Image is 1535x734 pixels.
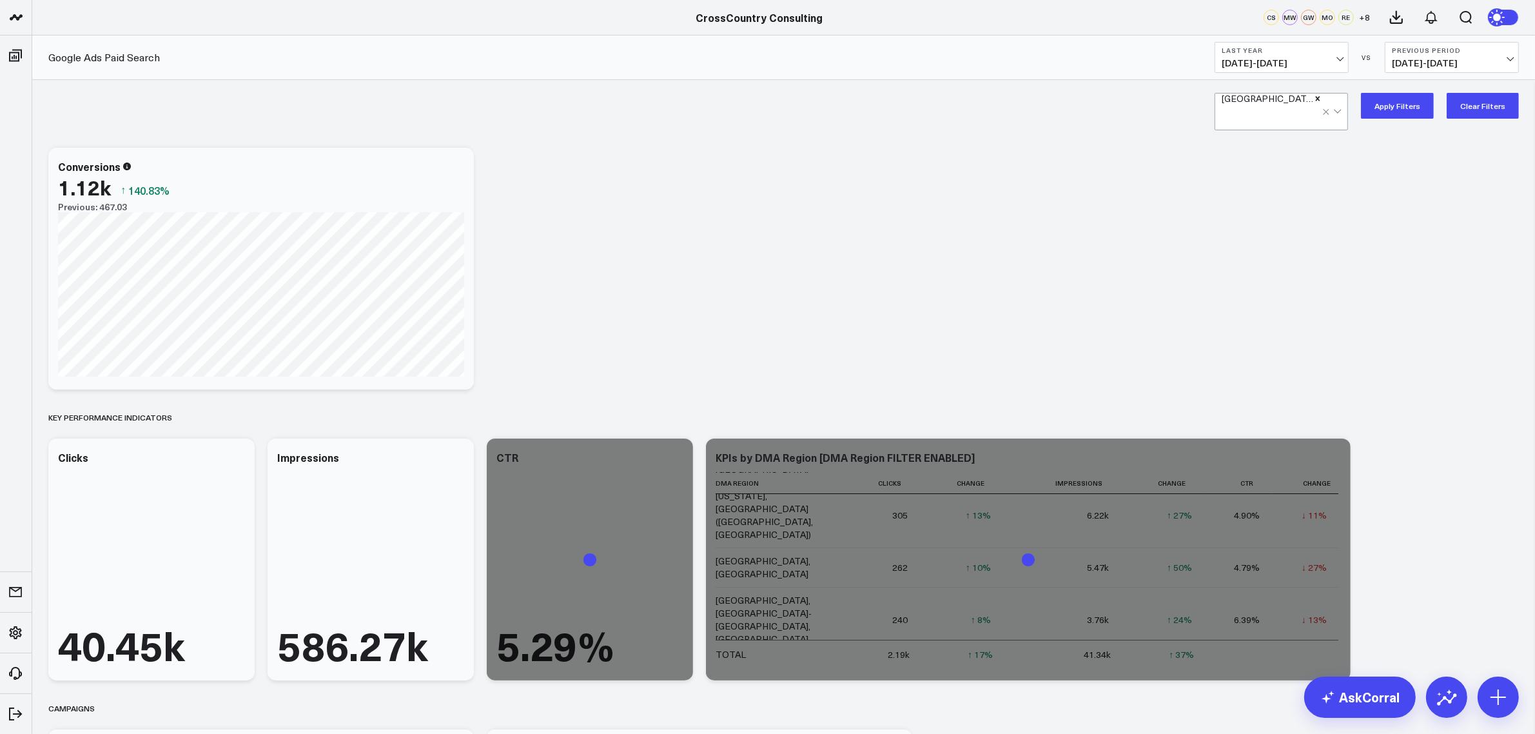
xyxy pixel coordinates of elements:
th: Dma Region [716,473,845,494]
div: 3.76k [1087,613,1109,626]
th: Clicks [845,473,919,494]
th: Change [1120,473,1204,494]
div: ↑ 27% [1167,509,1192,522]
div: 4.90% [1235,509,1260,522]
div: VS [1355,54,1378,61]
div: Impressions [277,450,339,464]
span: ↑ [121,182,126,199]
div: 4.79% [1235,561,1260,574]
div: Key Performance Indicators [48,402,172,432]
div: 6.39% [1235,613,1260,626]
div: ↓ 27% [1302,561,1327,574]
span: [DATE] - [DATE] [1222,58,1342,68]
div: 586.27k [277,624,428,664]
div: [GEOGRAPHIC_DATA], [GEOGRAPHIC_DATA] [716,555,833,580]
b: Last Year [1222,46,1342,54]
div: ↓ 13% [1302,613,1327,626]
div: KPIs by DMA Region [DMA Region FILTER ENABLED] [716,450,975,464]
div: MO [1320,10,1335,25]
div: GW [1301,10,1316,25]
div: ↑ 24% [1167,613,1192,626]
div: Clicks [58,450,88,464]
div: 240 [892,613,908,626]
div: 5.29% [496,624,614,664]
button: Apply Filters [1361,93,1434,119]
span: + 8 [1360,13,1371,22]
div: CS [1264,10,1279,25]
a: AskCorral [1304,677,1416,718]
span: [DATE] - [DATE] [1392,58,1512,68]
div: ↑ 50% [1167,561,1192,574]
div: Conversions [58,159,121,174]
b: Previous Period [1392,46,1512,54]
div: ↑ 17% [968,648,993,661]
button: +8 [1357,10,1373,25]
a: CrossCountry Consulting [696,10,823,25]
div: 1.12k [58,175,111,199]
th: Impressions [1002,473,1120,494]
div: ↑ 13% [966,509,991,522]
div: 6.22k [1087,509,1109,522]
div: [US_STATE], [GEOGRAPHIC_DATA] ([GEOGRAPHIC_DATA], [GEOGRAPHIC_DATA]) [716,490,833,541]
button: Clear Filters [1447,93,1519,119]
div: CTR [496,450,518,464]
div: MW [1282,10,1298,25]
div: 40.45k [58,624,185,664]
div: ↑ 8% [971,613,991,626]
div: 5.47k [1087,561,1109,574]
div: Previous: 467.03 [58,202,464,212]
th: Ctr [1204,473,1271,494]
div: 262 [892,561,908,574]
div: TOTAL [716,648,746,661]
div: Remove San Francisco-Oakland-San Jose, CA [1313,94,1322,104]
a: Google Ads Paid Search [48,50,160,64]
div: ↑ 10% [966,561,991,574]
button: Previous Period[DATE]-[DATE] [1385,42,1519,73]
span: 140.83% [128,183,170,197]
div: 41.34k [1084,648,1111,661]
div: RE [1338,10,1354,25]
th: Change [1272,473,1339,494]
div: 305 [892,509,908,522]
div: 2.19k [888,648,910,661]
button: Last Year[DATE]-[DATE] [1215,42,1349,73]
th: Change [919,473,1002,494]
div: Campaigns [48,693,95,723]
div: [GEOGRAPHIC_DATA]-[GEOGRAPHIC_DATA]-[GEOGRAPHIC_DATA], [GEOGRAPHIC_DATA] [1222,94,1313,104]
div: [GEOGRAPHIC_DATA], [GEOGRAPHIC_DATA]-[GEOGRAPHIC_DATA], [GEOGRAPHIC_DATA] [716,594,833,646]
div: ↑ 37% [1169,648,1194,661]
div: ↓ 11% [1302,509,1327,522]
